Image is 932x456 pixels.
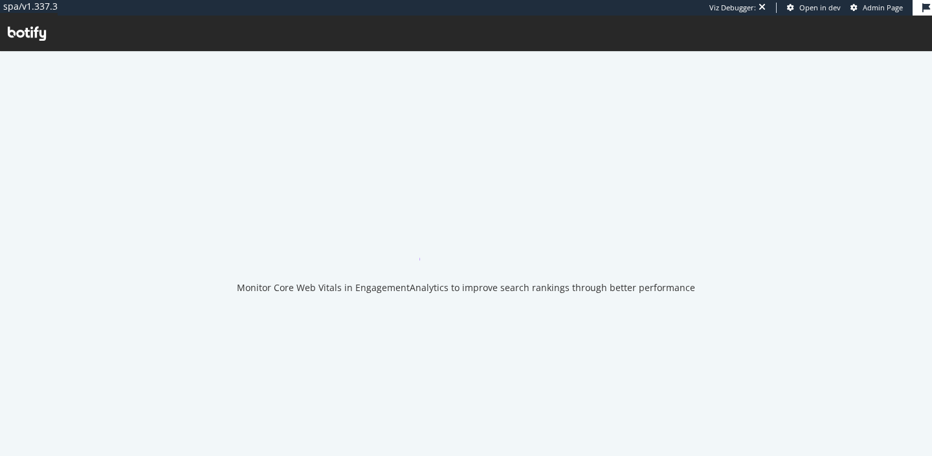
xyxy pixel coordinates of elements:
[237,281,695,294] div: Monitor Core Web Vitals in EngagementAnalytics to improve search rankings through better performance
[709,3,756,13] div: Viz Debugger:
[419,214,513,261] div: animation
[850,3,903,13] a: Admin Page
[863,3,903,12] span: Admin Page
[787,3,841,13] a: Open in dev
[799,3,841,12] span: Open in dev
